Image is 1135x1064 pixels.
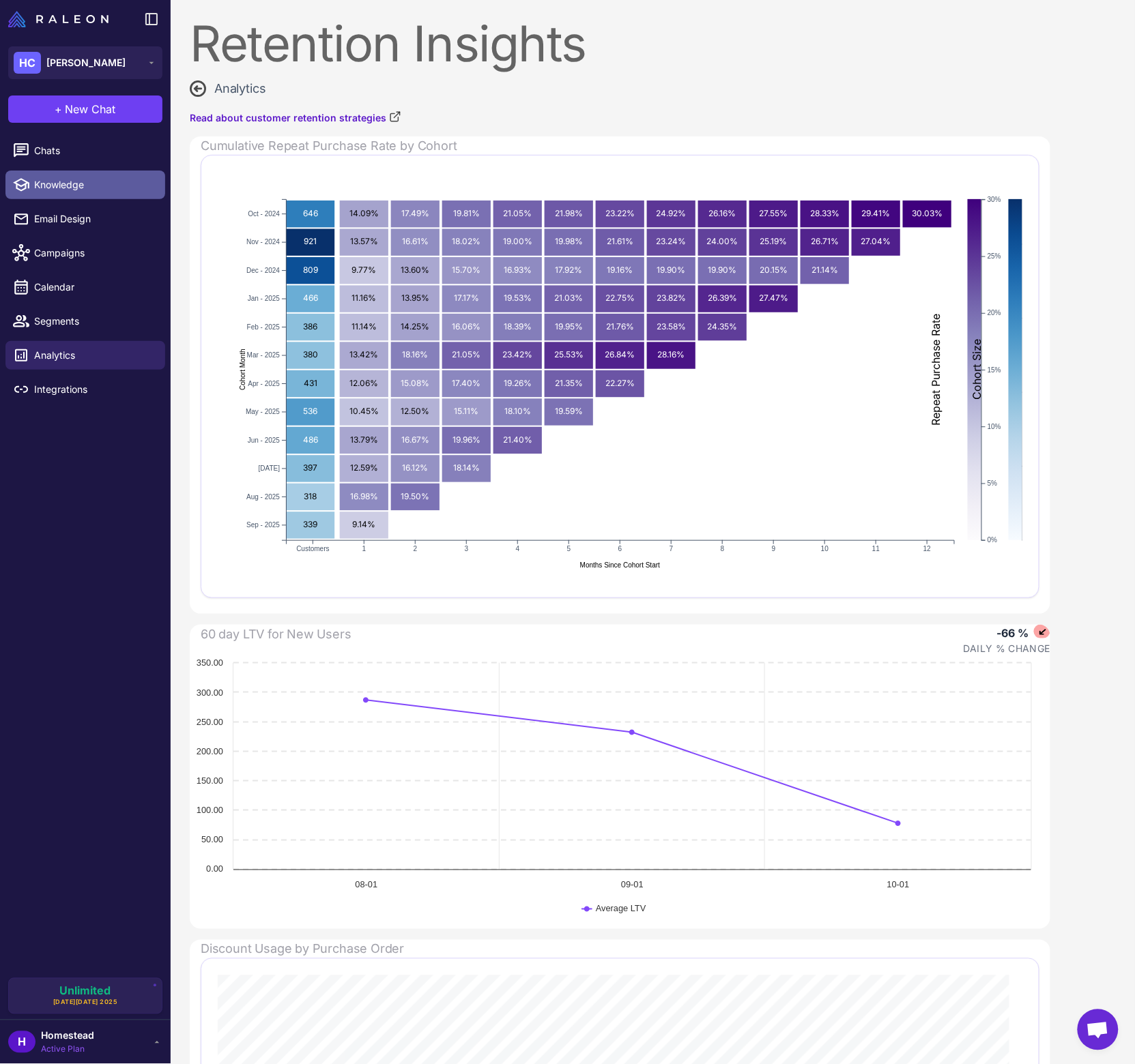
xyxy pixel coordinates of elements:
text: 15.70% [452,265,480,275]
text: 19.50% [401,491,429,501]
text: 21.05% [503,208,532,218]
div: Retention Insights [190,19,1050,68]
text: 25.53% [554,349,584,359]
text: 26.71% [811,236,839,246]
text: 339 [303,519,317,529]
div: Discount Usage by Purchase Order [201,940,1050,958]
span: Campaigns [34,246,154,261]
text: 19.53% [504,293,532,303]
div: Open chat [1078,1009,1119,1050]
text: 9.14% [352,519,375,529]
text: 19.90% [708,265,737,275]
text: 27.55% [760,208,788,218]
span: [DATE][DATE] 2025 [53,998,118,1007]
text: 21.76% [606,321,634,331]
a: Knowledge [5,171,165,199]
text: 21.35% [555,378,583,388]
a: Campaigns [5,239,165,267]
text: Oct - 2024 [248,209,280,217]
text: 25.19% [760,236,788,246]
a: Chats [5,136,165,165]
text: 17.17% [454,293,479,303]
text: 9 [772,545,776,552]
a: Integrations [5,375,165,404]
text: 10% [988,423,1001,430]
text: Aug - 2025 [246,492,280,500]
text: 18.16% [402,349,428,359]
text: 7 [670,545,674,552]
text: 23.42% [502,349,532,359]
text: 27.04% [861,236,891,246]
span: Analytics [214,79,265,98]
span: Active Plan [41,1044,94,1056]
text: 19.90% [657,265,686,275]
text: 19.81% [453,208,480,218]
text: Average LTV [596,904,646,914]
text: 11 [872,545,880,552]
span: Integrations [34,382,154,397]
a: Email Design [5,205,165,233]
text: 26.84% [605,349,635,359]
text: 16.93% [504,265,532,275]
span: Chats [34,143,154,158]
text: 921 [304,236,317,246]
text: 11.16% [351,293,376,303]
text: 17.49% [401,208,429,218]
text: 28.33% [810,208,839,218]
text: 21.40% [503,434,532,445]
span: Email Design [34,211,154,226]
text: 431 [304,378,317,388]
span: [PERSON_NAME] [46,55,126,70]
text: 50.00 [201,835,223,845]
text: 21.98% [555,208,583,218]
text: 100.00 [197,806,223,816]
text: Dec - 2024 [246,266,280,274]
text: 12.59% [350,462,378,473]
text: 16.61% [402,236,429,246]
text: 10 [821,545,829,552]
text: 11.14% [351,321,377,331]
text: Sep - 2025 [246,521,280,529]
text: 397 [303,462,317,473]
text: 6 [618,545,622,552]
div: Cumulative Repeat Purchase Rate by Cohort [201,136,1050,155]
span: Segments [34,314,154,329]
button: HC[PERSON_NAME] [8,46,162,79]
text: 466 [303,293,318,303]
a: Segments [5,307,165,336]
text: 5% [988,479,998,487]
text: 380 [303,349,318,359]
text: 14.25% [401,321,429,331]
text: 9.77% [351,265,376,275]
text: 19.26% [504,378,532,388]
text: 21.61% [607,236,633,246]
text: 8 [721,545,725,552]
text: 15% [988,366,1001,373]
div: -66 % [997,625,1029,641]
text: 12.06% [349,378,378,388]
text: 19.95% [555,321,583,331]
text: 22.75% [605,293,635,303]
text: 536 [303,406,317,416]
span: New Chat [66,101,116,117]
text: 30.03% [912,208,943,218]
text: 18.10% [504,406,531,416]
text: 30% [988,196,1001,203]
span: Unlimited [60,986,111,996]
text: 13.42% [349,349,378,359]
text: 21.14% [811,265,838,275]
text: 486 [303,434,318,445]
text: 22.27% [605,378,635,388]
text: 13.57% [350,236,378,246]
text: 250.00 [197,717,223,727]
text: 08-01 [355,880,377,890]
text: Feb - 2025 [247,323,281,330]
text: 24.92% [657,208,687,218]
text: 3 [465,545,469,552]
text: 150.00 [197,776,223,786]
text: 13.79% [350,434,378,445]
text: 27.47% [759,293,788,303]
text: Jun - 2025 [248,436,281,443]
text: 19.59% [555,406,583,416]
text: 1 [362,545,367,552]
